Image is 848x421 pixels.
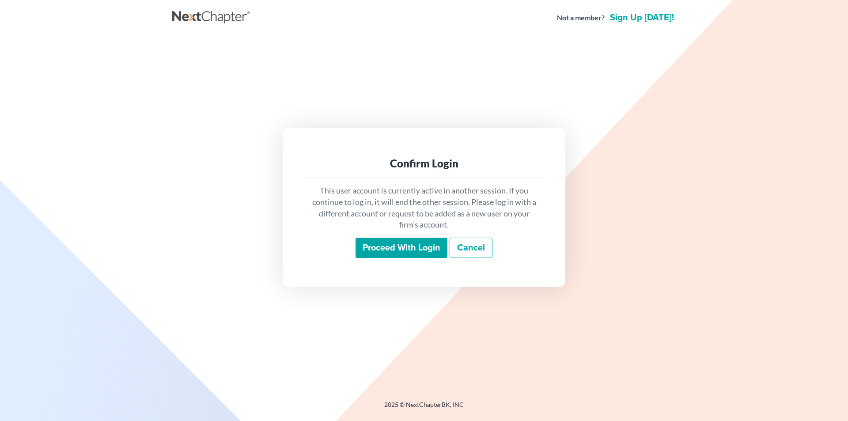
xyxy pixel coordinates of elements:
a: Sign up [DATE]! [608,13,676,22]
p: This user account is currently active in another session. If you continue to log in, it will end ... [311,185,537,231]
div: Confirm Login [311,156,537,171]
input: Proceed with login [356,238,447,258]
a: Cancel [450,238,492,258]
div: 2025 © NextChapterBK, INC [172,400,676,416]
strong: Not a member? [557,13,605,23]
